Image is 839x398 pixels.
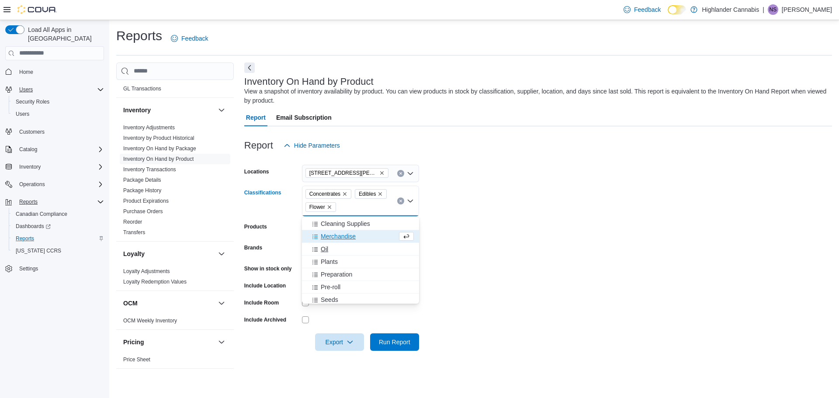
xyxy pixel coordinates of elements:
[123,198,169,204] a: Product Expirations
[2,143,107,156] button: Catalog
[16,179,49,190] button: Operations
[244,189,281,196] label: Classifications
[12,209,71,219] a: Canadian Compliance
[342,191,347,197] button: Remove Concentrates from selection in this group
[123,229,145,235] a: Transfers
[16,66,104,77] span: Home
[407,197,414,204] button: Close list of options
[19,181,45,188] span: Operations
[167,30,211,47] a: Feedback
[327,204,332,210] button: Remove Flower from selection in this group
[19,69,33,76] span: Home
[216,298,227,308] button: OCM
[123,106,215,114] button: Inventory
[763,4,764,15] p: |
[16,84,104,95] span: Users
[16,127,48,137] a: Customers
[16,67,37,77] a: Home
[321,295,338,304] span: Seeds
[123,145,196,152] span: Inventory On Hand by Package
[116,354,234,368] div: Pricing
[19,146,37,153] span: Catalog
[16,144,41,155] button: Catalog
[181,34,208,43] span: Feedback
[305,189,351,199] span: Concentrates
[244,62,255,73] button: Next
[116,27,162,45] h1: Reports
[16,179,104,190] span: Operations
[123,135,194,141] a: Inventory by Product Historical
[9,108,107,120] button: Users
[244,316,286,323] label: Include Archived
[244,299,279,306] label: Include Room
[244,223,267,230] label: Products
[321,245,328,253] span: Oil
[321,283,340,291] span: Pre-roll
[12,246,104,256] span: Washington CCRS
[17,5,57,14] img: Cova
[2,262,107,275] button: Settings
[9,208,107,220] button: Canadian Compliance
[2,66,107,78] button: Home
[123,187,161,194] span: Package History
[123,156,194,162] a: Inventory On Hand by Product
[123,299,215,308] button: OCM
[9,245,107,257] button: [US_STATE] CCRS
[216,249,227,259] button: Loyalty
[12,233,104,244] span: Reports
[244,87,828,105] div: View a snapshot of inventory availability by product. You can view products in stock by classific...
[16,126,104,137] span: Customers
[16,162,104,172] span: Inventory
[379,170,385,176] button: Remove 6301 Stickle Road from selection in this group
[123,135,194,142] span: Inventory by Product Historical
[244,168,269,175] label: Locations
[244,244,262,251] label: Brands
[9,96,107,108] button: Security Roles
[12,246,65,256] a: [US_STATE] CCRS
[321,232,356,241] span: Merchandise
[123,125,175,131] a: Inventory Adjustments
[378,191,383,197] button: Remove Edibles from selection in this group
[2,125,107,138] button: Customers
[16,84,36,95] button: Users
[16,235,34,242] span: Reports
[16,98,49,105] span: Security Roles
[16,263,104,274] span: Settings
[302,230,419,243] button: Merchandise
[244,265,292,272] label: Show in stock only
[116,73,234,97] div: Finance
[321,270,352,279] span: Preparation
[407,170,414,177] button: Open list of options
[123,85,161,92] span: GL Transactions
[620,1,664,18] a: Feedback
[768,4,778,15] div: Navneet Singh
[16,223,51,230] span: Dashboards
[123,166,176,173] span: Inventory Transactions
[246,109,266,126] span: Report
[280,137,343,154] button: Hide Parameters
[309,190,340,198] span: Concentrates
[276,109,332,126] span: Email Subscription
[321,257,338,266] span: Plants
[12,233,38,244] a: Reports
[123,268,170,274] a: Loyalty Adjustments
[123,356,150,363] span: Price Sheet
[16,144,104,155] span: Catalog
[216,105,227,115] button: Inventory
[16,111,29,118] span: Users
[370,333,419,351] button: Run Report
[9,232,107,245] button: Reports
[12,97,104,107] span: Security Roles
[123,279,187,285] a: Loyalty Redemption Values
[123,145,196,152] a: Inventory On Hand by Package
[116,315,234,329] div: OCM
[123,197,169,204] span: Product Expirations
[123,299,138,308] h3: OCM
[16,263,42,274] a: Settings
[702,4,759,15] p: Highlander Cannabis
[123,278,187,285] span: Loyalty Redemption Values
[302,268,419,281] button: Preparation
[123,75,165,81] a: GL Account Totals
